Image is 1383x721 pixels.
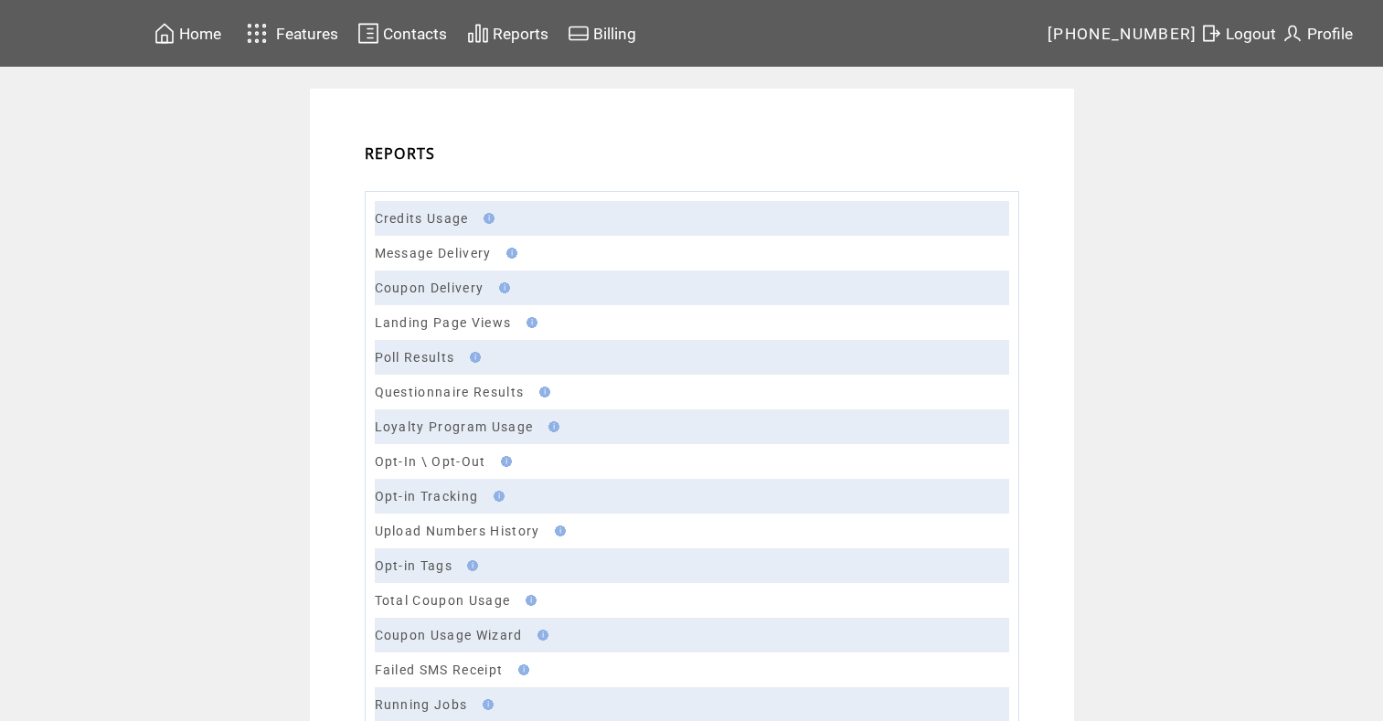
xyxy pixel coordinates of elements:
a: Questionnaire Results [375,385,525,399]
a: Credits Usage [375,211,469,226]
img: home.svg [154,22,176,45]
img: chart.svg [467,22,489,45]
img: exit.svg [1200,22,1222,45]
a: Opt-in Tags [375,558,453,573]
a: Total Coupon Usage [375,593,511,608]
img: help.gif [534,387,550,398]
img: profile.svg [1282,22,1303,45]
img: help.gif [462,560,478,571]
a: Home [151,19,224,48]
a: Coupon Usage Wizard [375,628,523,642]
img: help.gif [521,317,537,328]
span: REPORTS [365,143,436,164]
img: help.gif [532,630,548,641]
span: Contacts [383,25,447,43]
a: Loyalty Program Usage [375,419,534,434]
a: Opt-In \ Opt-Out [375,454,486,469]
a: Logout [1197,19,1279,48]
span: Logout [1226,25,1276,43]
img: help.gif [488,491,505,502]
img: help.gif [464,352,481,363]
span: Home [179,25,221,43]
a: Contacts [355,19,450,48]
a: Upload Numbers History [375,524,540,538]
a: Failed SMS Receipt [375,663,504,677]
span: Features [276,25,338,43]
span: Profile [1307,25,1353,43]
img: help.gif [501,248,517,259]
a: Landing Page Views [375,315,512,330]
a: Coupon Delivery [375,281,484,295]
a: Reports [464,19,551,48]
img: features.svg [241,18,273,48]
a: Message Delivery [375,246,492,260]
img: help.gif [477,699,494,710]
span: [PHONE_NUMBER] [1048,25,1197,43]
img: help.gif [513,664,529,675]
img: help.gif [549,525,566,536]
a: Running Jobs [375,697,468,712]
a: Profile [1279,19,1356,48]
img: help.gif [478,213,495,224]
a: Poll Results [375,350,455,365]
a: Features [239,16,342,51]
img: help.gif [520,595,537,606]
img: help.gif [494,282,510,293]
img: help.gif [543,421,559,432]
img: creidtcard.svg [568,22,590,45]
img: help.gif [495,456,512,467]
span: Billing [593,25,636,43]
span: Reports [493,25,548,43]
a: Billing [565,19,639,48]
a: Opt-in Tracking [375,489,479,504]
img: contacts.svg [357,22,379,45]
